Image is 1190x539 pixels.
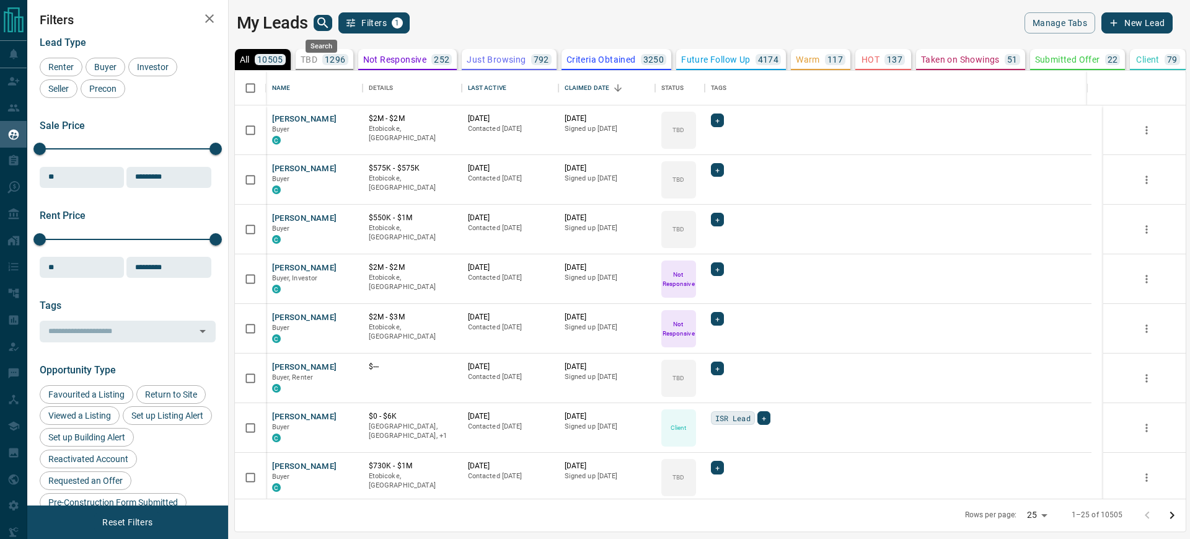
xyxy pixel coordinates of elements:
p: $730K - $1M [369,461,456,471]
p: [DATE] [565,114,649,124]
p: Contacted [DATE] [468,174,552,184]
p: [DATE] [468,262,552,273]
div: condos.ca [272,384,281,393]
button: Open [194,323,211,340]
div: Set up Listing Alert [123,406,212,425]
button: more [1137,319,1156,338]
p: Contacted [DATE] [468,372,552,382]
p: Contacted [DATE] [468,124,552,134]
span: Lead Type [40,37,86,48]
span: Pre-Construction Form Submitted [44,497,182,507]
p: 22 [1108,55,1118,64]
p: 51 [1007,55,1018,64]
span: Tags [40,300,61,311]
span: + [715,263,720,275]
span: Favourited a Listing [44,390,129,399]
div: + [711,312,724,326]
div: condos.ca [272,434,281,442]
div: Return to Site [136,385,206,404]
p: [DATE] [468,411,552,422]
p: TBD [672,473,684,482]
button: more [1137,220,1156,239]
span: Reactivated Account [44,454,133,464]
div: + [711,213,724,226]
button: more [1137,419,1156,437]
p: TBD [672,373,684,383]
p: TBD [672,125,684,135]
span: Seller [44,84,73,94]
p: Signed up [DATE] [565,422,649,432]
div: Reactivated Account [40,450,137,468]
span: Investor [133,62,173,72]
span: Sale Price [40,120,85,131]
button: search button [314,15,332,31]
div: Details [363,71,462,105]
p: [DATE] [468,461,552,471]
p: Etobicoke, [GEOGRAPHIC_DATA] [369,323,456,342]
p: $2M - $2M [369,262,456,273]
p: Signed up [DATE] [565,323,649,332]
p: Client [671,423,687,432]
button: [PERSON_NAME] [272,461,337,473]
button: [PERSON_NAME] [272,163,337,175]
p: HOT [862,55,879,64]
button: more [1137,369,1156,388]
div: + [757,411,770,425]
p: Signed up [DATE] [565,471,649,481]
p: Signed up [DATE] [565,223,649,233]
p: All [240,55,250,64]
button: Go to next page [1160,503,1184,528]
span: Buyer [90,62,121,72]
span: 1 [393,19,402,27]
div: condos.ca [272,136,281,145]
p: 792 [534,55,549,64]
p: Etobicoke, [GEOGRAPHIC_DATA] [369,174,456,193]
p: $--- [369,362,456,372]
span: + [715,461,720,474]
span: + [715,164,720,176]
p: Criteria Obtained [566,55,636,64]
p: 117 [827,55,843,64]
p: $2M - $3M [369,312,456,323]
p: [DATE] [468,213,552,223]
p: 252 [434,55,449,64]
p: TBD [301,55,317,64]
div: Name [266,71,363,105]
div: Tags [705,71,1091,105]
div: + [711,262,724,276]
button: Sort [609,79,627,97]
p: Signed up [DATE] [565,174,649,184]
p: [DATE] [565,461,649,471]
button: [PERSON_NAME] [272,114,337,125]
span: Buyer [272,225,290,233]
div: Claimed Date [558,71,655,105]
p: $575K - $575K [369,163,456,174]
span: + [715,362,720,375]
h2: Filters [40,12,216,27]
p: Contacted [DATE] [468,323,552,332]
p: [DATE] [565,362,649,372]
p: [DATE] [468,114,552,124]
p: [DATE] [468,362,552,372]
span: ISR Lead [715,412,751,424]
div: + [711,163,724,177]
div: Claimed Date [565,71,610,105]
p: Future Follow Up [681,55,750,64]
p: Etobicoke, [GEOGRAPHIC_DATA] [369,273,456,292]
span: + [715,313,720,325]
p: [DATE] [565,163,649,174]
div: condos.ca [272,334,281,343]
div: Last Active [468,71,506,105]
div: Tags [711,71,727,105]
p: Submitted Offer [1035,55,1100,64]
span: Buyer [272,324,290,332]
button: [PERSON_NAME] [272,312,337,324]
p: Signed up [DATE] [565,372,649,382]
p: Contacted [DATE] [468,223,552,233]
span: + [762,412,766,424]
p: Mississauga [369,422,456,441]
div: Renter [40,58,82,76]
p: TBD [672,225,684,234]
button: more [1137,270,1156,288]
div: Viewed a Listing [40,406,120,425]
